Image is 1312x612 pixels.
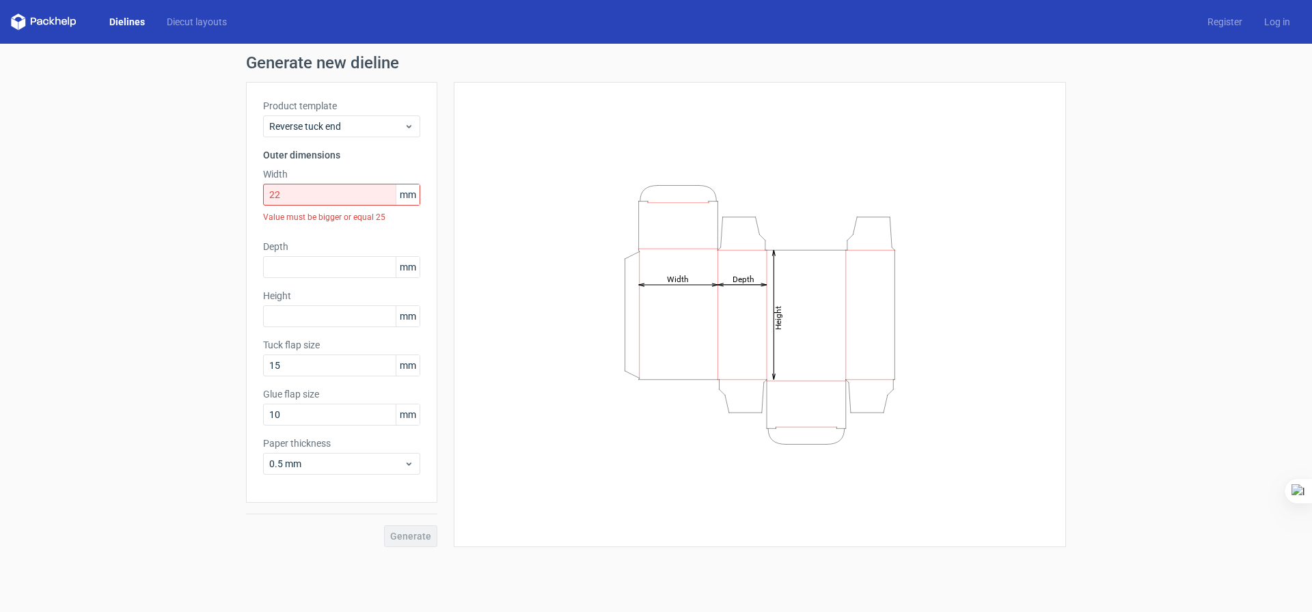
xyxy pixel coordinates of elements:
span: mm [396,184,420,205]
a: Register [1197,15,1253,29]
span: Reverse tuck end [269,120,404,133]
div: Value must be bigger or equal 25 [263,206,420,229]
span: mm [396,306,420,326]
label: Product template [263,99,420,113]
tspan: Width [667,274,689,283]
label: Paper thickness [263,436,420,450]
label: Width [263,167,420,181]
span: mm [396,257,420,277]
span: mm [396,404,420,425]
h3: Outer dimensions [263,148,420,162]
label: Tuck flap size [263,338,420,352]
tspan: Depth [733,274,754,283]
a: Diecut layouts [156,15,238,29]
tspan: Height [774,305,783,329]
a: Log in [1253,15,1301,29]
span: 0.5 mm [269,457,404,471]
label: Glue flap size [263,387,420,401]
h1: Generate new dieline [246,55,1066,71]
label: Height [263,289,420,303]
a: Dielines [98,15,156,29]
label: Depth [263,240,420,253]
span: mm [396,355,420,376]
